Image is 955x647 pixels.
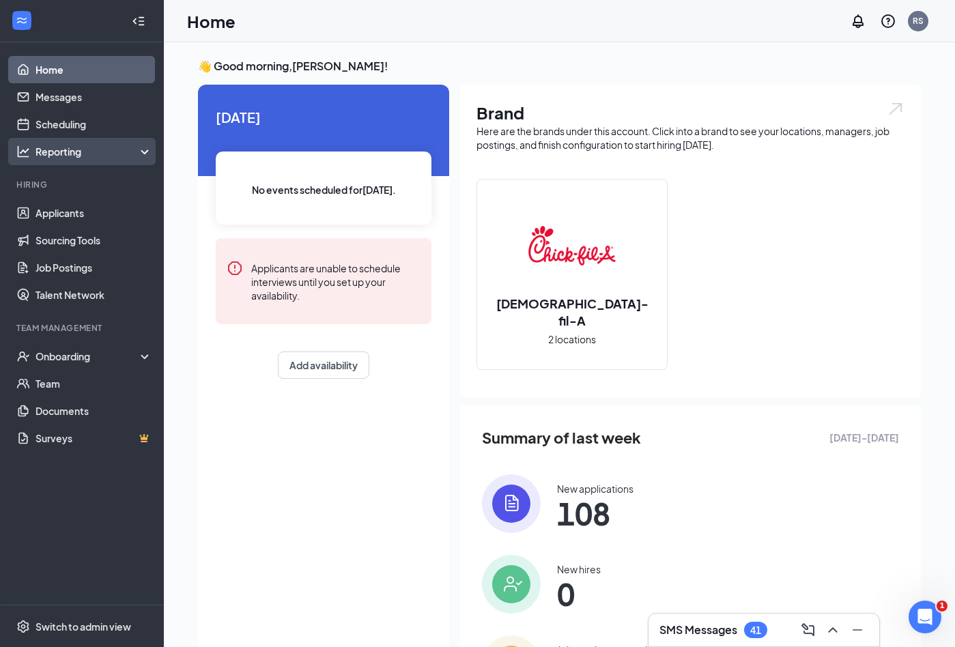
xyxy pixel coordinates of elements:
div: Onboarding [35,349,141,363]
span: [DATE] - [DATE] [829,430,899,445]
h3: 👋 Good morning, [PERSON_NAME] ! [198,59,921,74]
svg: QuestionInfo [880,13,896,29]
iframe: Intercom live chat [909,601,941,633]
svg: Settings [16,620,30,633]
a: Messages [35,83,152,111]
svg: UserCheck [16,349,30,363]
span: Summary of last week [482,426,641,450]
svg: Notifications [850,13,866,29]
div: 41 [750,624,761,636]
a: Job Postings [35,254,152,281]
a: Sourcing Tools [35,227,152,254]
div: New applications [557,482,633,495]
a: SurveysCrown [35,425,152,452]
div: New hires [557,562,601,576]
span: [DATE] [216,106,431,128]
div: Team Management [16,322,149,334]
div: Applicants are unable to schedule interviews until you set up your availability. [251,260,421,302]
svg: WorkstreamLogo [15,14,29,27]
span: 1 [937,601,947,612]
span: 2 locations [548,332,596,347]
h2: [DEMOGRAPHIC_DATA]-fil-A [477,295,667,329]
img: icon [482,555,541,614]
svg: ComposeMessage [800,622,816,638]
a: Team [35,370,152,397]
button: ChevronUp [822,619,844,641]
h3: SMS Messages [659,622,737,637]
a: Documents [35,397,152,425]
img: icon [482,474,541,533]
img: open.6027fd2a22e1237b5b06.svg [887,101,904,117]
div: Hiring [16,179,149,190]
a: Scheduling [35,111,152,138]
img: Chick-fil-A [528,202,616,289]
svg: Analysis [16,145,30,158]
svg: Minimize [849,622,866,638]
span: 0 [557,581,601,606]
button: Add availability [278,351,369,379]
button: ComposeMessage [797,619,819,641]
span: 108 [557,501,633,526]
a: Talent Network [35,281,152,308]
a: Applicants [35,199,152,227]
div: RS [913,15,924,27]
button: Minimize [846,619,868,641]
svg: ChevronUp [825,622,841,638]
div: Here are the brands under this account. Click into a brand to see your locations, managers, job p... [476,124,904,152]
span: No events scheduled for [DATE] . [252,182,396,197]
h1: Home [187,10,236,33]
svg: Collapse [132,14,145,28]
div: Reporting [35,145,153,158]
h1: Brand [476,101,904,124]
svg: Error [227,260,243,276]
a: Home [35,56,152,83]
div: Switch to admin view [35,620,131,633]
